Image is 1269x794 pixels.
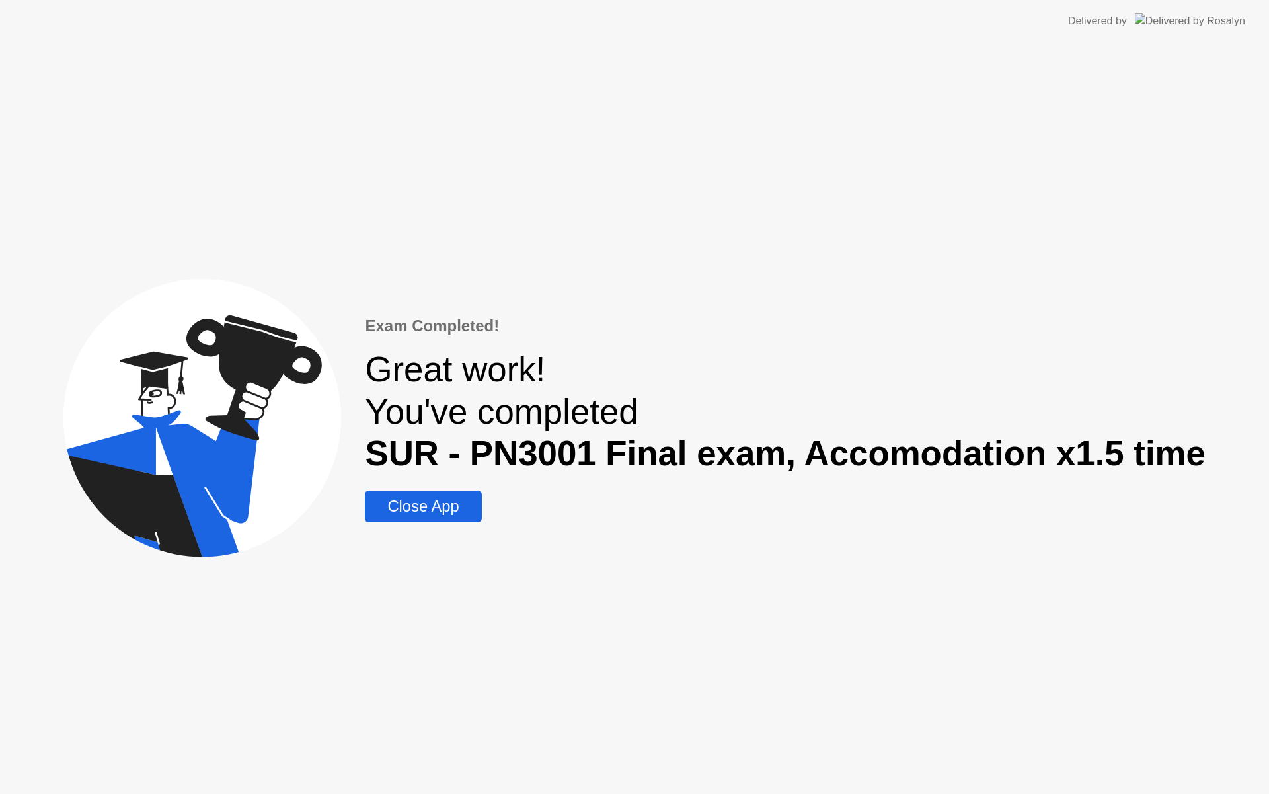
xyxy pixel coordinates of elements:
[1068,13,1127,29] div: Delivered by
[365,348,1205,474] div: Great work! You've completed
[369,497,477,516] div: Close App
[1135,13,1245,28] img: Delivered by Rosalyn
[365,434,1205,473] b: SUR - PN3001 Final exam, Accomodation x1.5 time
[365,314,1205,338] div: Exam Completed!
[365,491,481,522] button: Close App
